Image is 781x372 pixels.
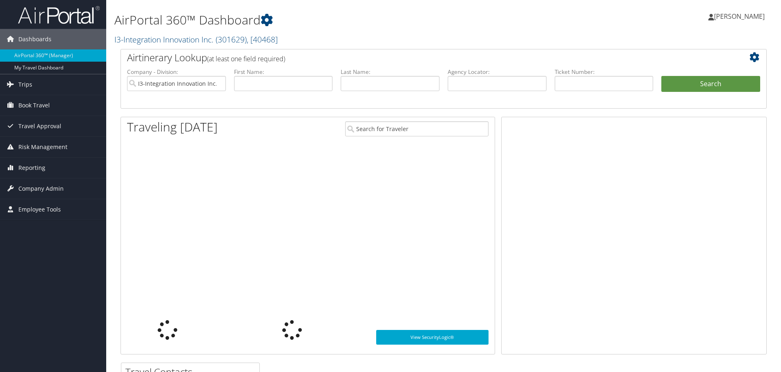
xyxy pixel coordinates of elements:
h1: Traveling [DATE] [127,118,218,136]
span: Travel Approval [18,116,61,136]
input: Search for Traveler [345,121,489,136]
span: , [ 40468 ] [247,34,278,45]
h1: AirPortal 360™ Dashboard [114,11,553,29]
span: Company Admin [18,178,64,199]
label: Agency Locator: [448,68,547,76]
label: Ticket Number: [555,68,654,76]
span: Book Travel [18,95,50,116]
span: Employee Tools [18,199,61,220]
span: Trips [18,74,32,95]
span: ( 301629 ) [216,34,247,45]
a: I3-Integration Innovation Inc. [114,34,278,45]
span: Risk Management [18,137,67,157]
a: [PERSON_NAME] [708,4,773,29]
h2: Airtinerary Lookup [127,51,706,65]
button: Search [661,76,760,92]
label: Company - Division: [127,68,226,76]
span: (at least one field required) [207,54,285,63]
label: First Name: [234,68,333,76]
span: Dashboards [18,29,51,49]
span: [PERSON_NAME] [714,12,765,21]
a: View SecurityLogic® [376,330,489,345]
span: Reporting [18,158,45,178]
label: Last Name: [341,68,440,76]
img: airportal-logo.png [18,5,100,25]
